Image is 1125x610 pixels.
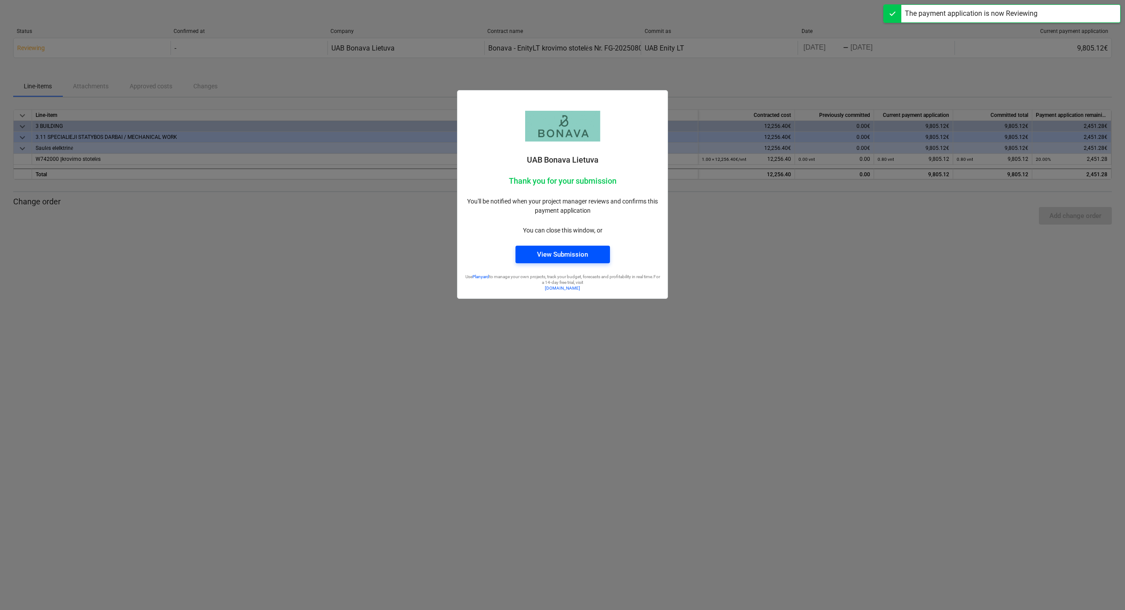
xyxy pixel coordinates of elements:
[515,246,610,263] button: View Submission
[545,286,580,290] a: [DOMAIN_NAME]
[465,176,660,186] p: Thank you for your submission
[465,197,660,215] p: You'll be notified when your project manager reviews and confirms this payment application
[465,226,660,235] p: You can close this window, or
[472,274,489,279] a: Planyard
[537,249,588,260] div: View Submission
[905,8,1038,19] div: The payment application is now Reviewing
[465,155,660,165] p: UAB Bonava Lietuva
[465,274,660,286] p: Use to manage your own projects, track your budget, forecasts and profitability in real time. For...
